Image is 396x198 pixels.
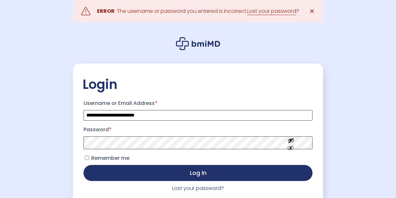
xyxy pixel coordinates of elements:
[91,154,129,162] span: Remember me
[305,5,318,18] a: ✕
[97,7,299,16] div: : The username or password you entered is incorrect. ?
[247,7,296,15] a: Lost your password
[85,156,89,160] input: Remember me
[172,185,224,192] a: Lost your password?
[84,125,312,135] label: Password
[84,98,312,108] label: Username or Email Address
[84,165,312,181] button: Log in
[83,76,313,92] h2: Login
[97,7,115,15] strong: ERROR
[309,7,315,16] span: ✕
[273,132,309,154] button: Show password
